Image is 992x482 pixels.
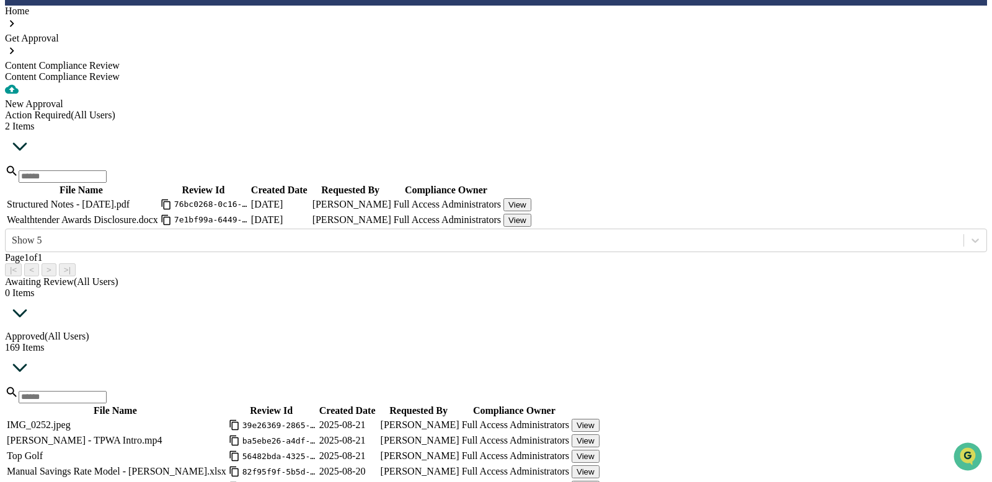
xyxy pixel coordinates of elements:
span: Data Lookup [25,180,78,192]
div: 169 Items [5,342,987,353]
span: Copy Id [229,435,240,446]
td: Full Access Administrators [461,449,570,463]
button: View [572,434,600,447]
span: (All Users) [71,110,115,120]
button: Start new chat [211,99,226,113]
div: Toggle SortBy [381,405,459,416]
div: 🔎 [12,181,22,191]
a: View [503,214,531,225]
td: [PERSON_NAME] [312,213,392,227]
button: >| [59,263,76,276]
span: Pylon [123,210,150,219]
td: [PERSON_NAME] [380,465,460,479]
div: Toggle SortBy [319,405,378,416]
a: Powered byPylon [87,209,150,219]
span: 82f95f9f-5b5d-4c28-bec3-35b05bbbb4d2 [242,467,317,477]
a: View [572,466,600,476]
td: 2025-08-21 [319,449,379,463]
td: Full Access Administrators [461,465,570,479]
button: View [572,450,600,463]
td: Full Access Administrators [461,418,570,432]
td: 2025-08-21 [319,418,379,432]
img: caret [5,132,35,162]
button: |< [5,263,22,276]
div: Toggle SortBy [229,405,317,416]
div: Content Compliance Review [5,60,987,71]
td: Full Access Administrators [393,198,502,212]
a: IMG_0252.jpeg [7,419,71,430]
span: (All Users) [45,331,89,341]
div: Toggle SortBy [572,405,600,416]
span: 7e1bf99a-6449-45c3-8181-c0e5f5f3b389 [174,215,249,225]
span: ba5ebe26-a4df-4f14-a110-855221f9772f [242,436,317,446]
td: Full Access Administrators [461,434,570,448]
span: Copy Id [161,199,172,210]
div: Action Required [5,110,987,121]
div: Get Approval [5,33,987,44]
div: Toggle SortBy [503,185,531,196]
a: 🖐️Preclearance [7,151,85,173]
button: View [503,214,531,227]
p: How can we help? [12,26,226,46]
a: Wealthtender Awards Disclosure.docx [7,214,158,225]
div: Home [5,6,987,17]
button: View [572,465,600,478]
div: New Approval [5,99,987,110]
img: caret [5,353,35,383]
span: Copy Id [229,450,240,462]
div: Toggle SortBy [462,405,569,416]
input: Clear [32,56,205,69]
div: Toggle SortBy [7,405,226,416]
a: 🔎Data Lookup [7,175,83,197]
a: Structured Notes - [DATE].pdf [7,199,130,209]
div: Start new chat [42,95,203,107]
span: 39e26369-2865-48ce-84c2-a4527e1f8eb0 [242,421,317,431]
span: Copy Id [229,466,240,477]
div: Toggle SortBy [7,185,158,196]
td: [PERSON_NAME] [380,449,460,463]
td: Full Access Administrators [393,213,502,227]
a: View [572,419,600,430]
td: [PERSON_NAME] [312,198,392,212]
a: Manual Savings Rate Model - [PERSON_NAME].xlsx [7,466,226,476]
button: < [24,263,39,276]
span: Attestations [102,156,154,169]
img: caret [5,299,35,328]
div: Toggle SortBy [394,185,501,196]
div: 0 Items [5,287,987,299]
td: 2025-08-21 [319,434,379,448]
div: Toggle SortBy [312,185,391,196]
span: 56482bda-4325-49e7-a32b-01abb9eb6908 [242,452,317,462]
span: (All Users) [74,276,118,287]
button: View [572,419,600,432]
span: Page 1 of 1 [5,252,42,263]
td: [DATE] [250,213,311,227]
span: Copy Id [229,419,240,431]
div: Toggle SortBy [251,185,310,196]
iframe: Open customer support [952,441,986,475]
a: View [503,199,531,209]
td: [PERSON_NAME] [380,434,460,448]
div: Content Compliance Review [5,71,987,82]
div: Approved [5,331,987,342]
img: 1746055101610-c473b297-6a78-478c-a979-82029cc54cd1 [12,95,35,117]
button: View [503,198,531,211]
div: Toggle SortBy [161,185,249,196]
td: [DATE] [250,198,311,212]
span: Preclearance [25,156,80,169]
div: 🖐️ [12,157,22,167]
button: > [42,263,56,276]
a: View [572,450,600,461]
a: Top Golf [7,450,43,461]
div: We're available if you need us! [42,107,157,117]
a: 🗄️Attestations [85,151,159,173]
td: 2025-08-20 [319,465,379,479]
a: View [572,435,600,445]
span: Copy Id [161,214,172,226]
span: 76bc0268-0c16-4ddb-b54e-a2884c5893c1 [174,199,249,209]
div: 2 Items [5,121,987,132]
div: Awaiting Review [5,276,987,287]
div: 🗄️ [90,157,100,167]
